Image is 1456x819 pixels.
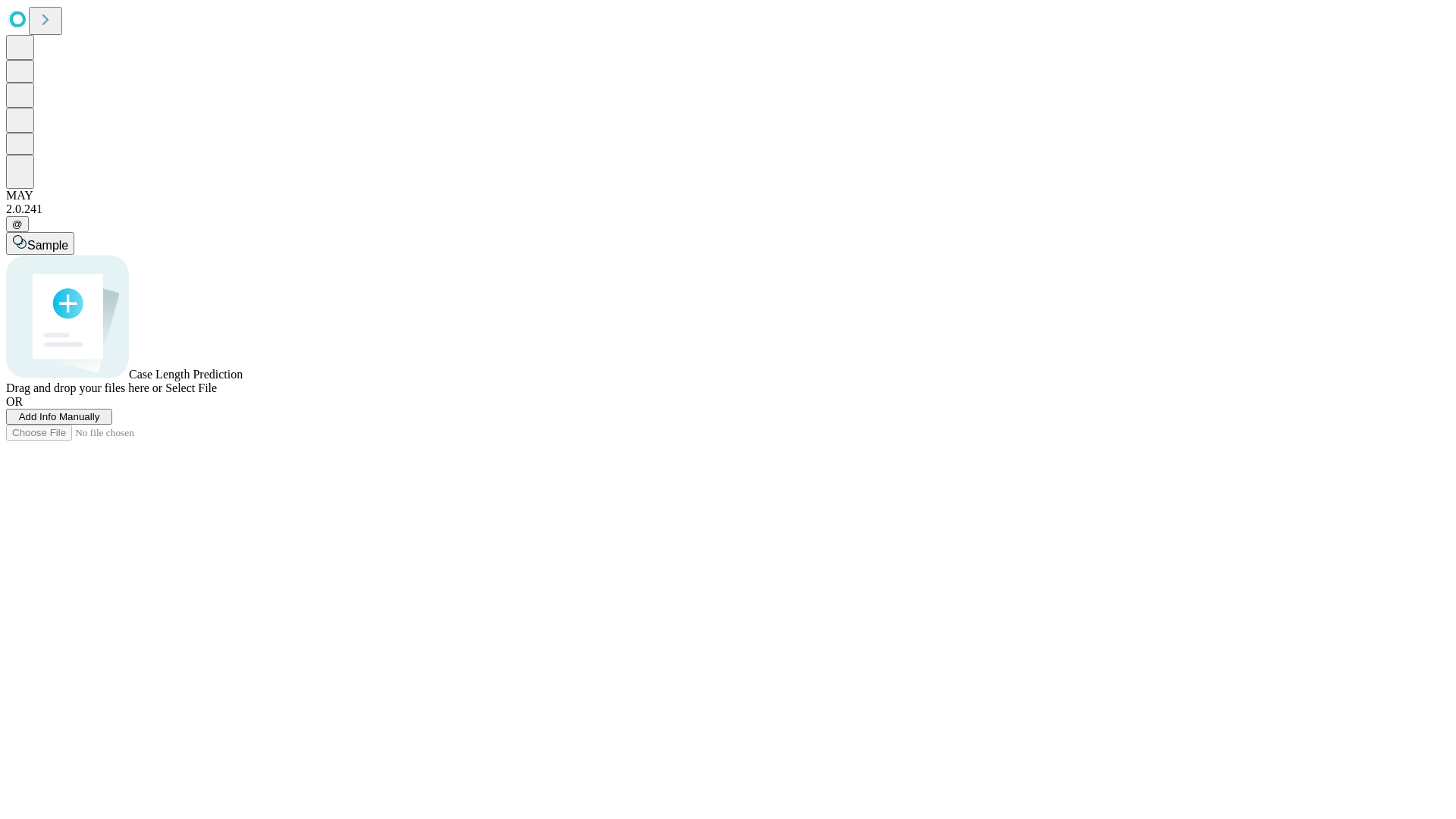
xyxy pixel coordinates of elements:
button: @ [6,216,29,232]
span: Sample [27,239,68,252]
div: 2.0.241 [6,202,1450,216]
span: Case Length Prediction [129,368,243,381]
div: MAY [6,189,1450,202]
span: Select File [165,381,217,394]
button: Sample [6,232,74,255]
span: OR [6,395,23,408]
span: @ [12,218,23,230]
button: Add Info Manually [6,409,112,425]
span: Add Info Manually [19,411,100,422]
span: Drag and drop your files here or [6,381,162,394]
